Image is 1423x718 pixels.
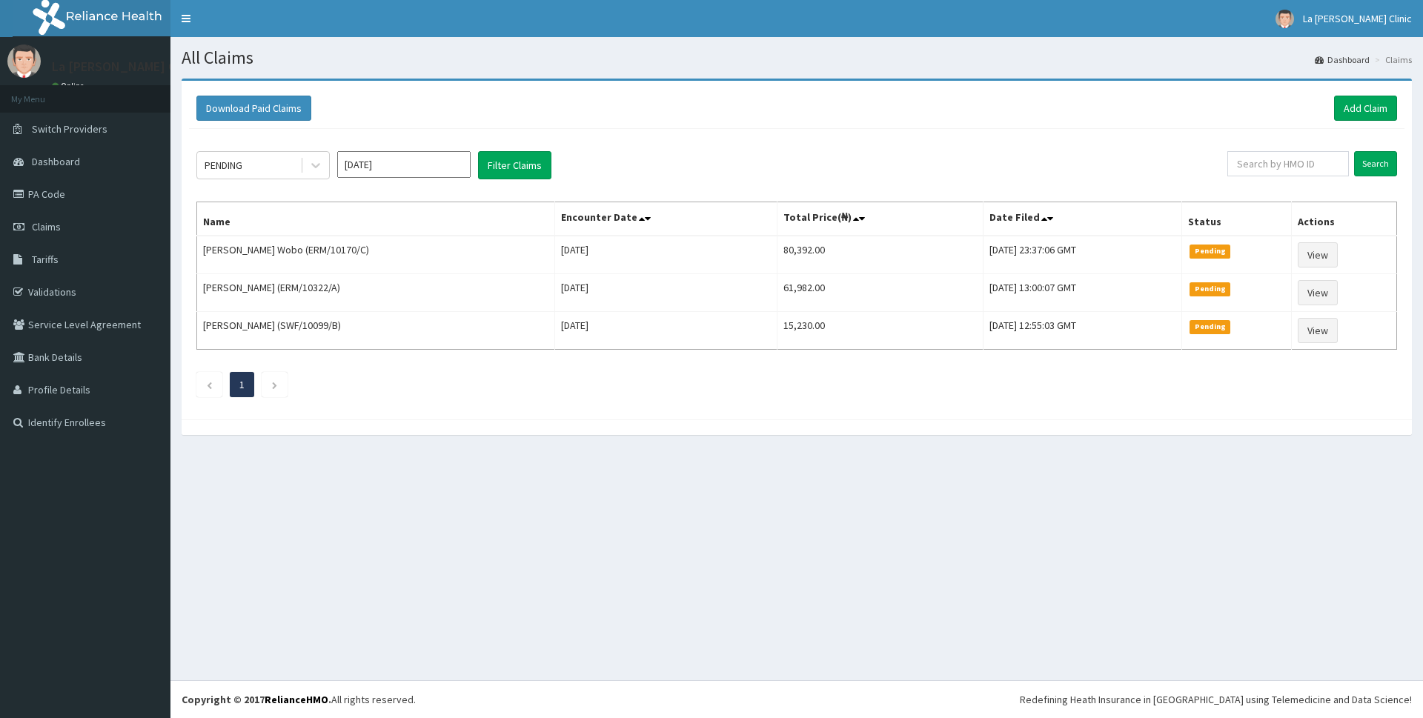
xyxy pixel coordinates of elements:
[984,274,1182,312] td: [DATE] 13:00:07 GMT
[554,312,777,350] td: [DATE]
[197,236,555,274] td: [PERSON_NAME] Wobo (ERM/10170/C)
[197,202,555,236] th: Name
[170,680,1423,718] footer: All rights reserved.
[197,312,555,350] td: [PERSON_NAME] (SWF/10099/B)
[7,44,41,78] img: User Image
[1303,12,1412,25] span: La [PERSON_NAME] Clinic
[984,202,1182,236] th: Date Filed
[1020,692,1412,707] div: Redefining Heath Insurance in [GEOGRAPHIC_DATA] using Telemedicine and Data Science!
[182,693,331,706] strong: Copyright © 2017 .
[554,236,777,274] td: [DATE]
[1190,320,1230,333] span: Pending
[32,253,59,266] span: Tariffs
[777,236,983,274] td: 80,392.00
[984,236,1182,274] td: [DATE] 23:37:06 GMT
[1190,282,1230,296] span: Pending
[1315,53,1370,66] a: Dashboard
[197,274,555,312] td: [PERSON_NAME] (ERM/10322/A)
[52,81,87,91] a: Online
[337,151,471,178] input: Select Month and Year
[205,158,242,173] div: PENDING
[984,312,1182,350] td: [DATE] 12:55:03 GMT
[777,274,983,312] td: 61,982.00
[1334,96,1397,121] a: Add Claim
[1227,151,1349,176] input: Search by HMO ID
[52,60,199,73] p: La [PERSON_NAME] Clinic
[554,274,777,312] td: [DATE]
[265,693,328,706] a: RelianceHMO
[1298,318,1338,343] a: View
[1190,245,1230,258] span: Pending
[1371,53,1412,66] li: Claims
[239,378,245,391] a: Page 1 is your current page
[206,378,213,391] a: Previous page
[1298,280,1338,305] a: View
[196,96,311,121] button: Download Paid Claims
[32,220,61,233] span: Claims
[777,202,983,236] th: Total Price(₦)
[1354,151,1397,176] input: Search
[554,202,777,236] th: Encounter Date
[182,48,1412,67] h1: All Claims
[478,151,551,179] button: Filter Claims
[1291,202,1396,236] th: Actions
[1182,202,1291,236] th: Status
[32,155,80,168] span: Dashboard
[777,312,983,350] td: 15,230.00
[1276,10,1294,28] img: User Image
[1298,242,1338,267] a: View
[271,378,278,391] a: Next page
[32,122,107,136] span: Switch Providers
